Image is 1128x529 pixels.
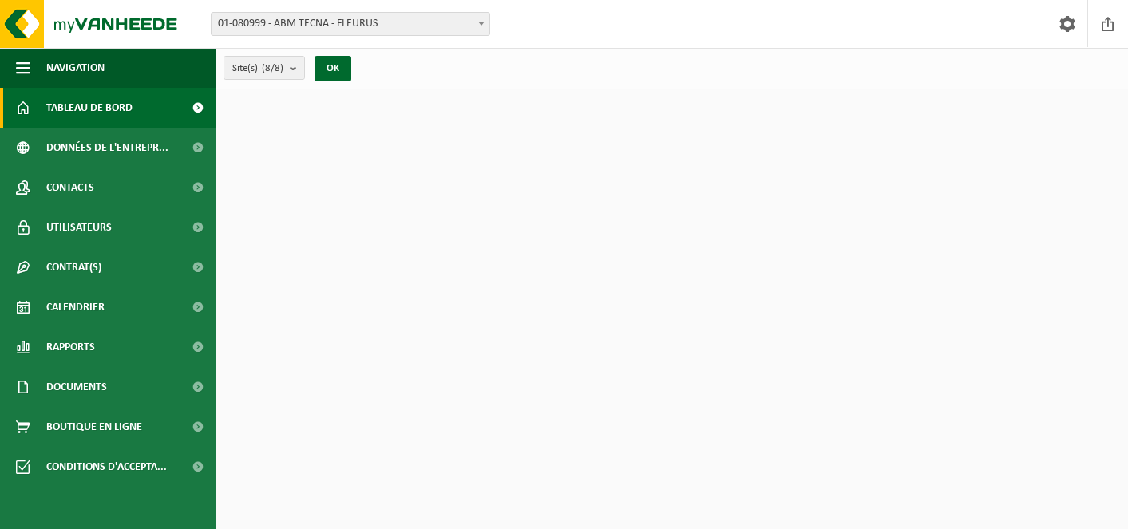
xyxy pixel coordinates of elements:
span: Navigation [46,48,105,88]
span: Tableau de bord [46,88,133,128]
span: Conditions d'accepta... [46,447,167,487]
button: Site(s)(8/8) [224,56,305,80]
span: Calendrier [46,287,105,327]
span: 01-080999 - ABM TECNA - FLEURUS [211,12,490,36]
span: Données de l'entrepr... [46,128,168,168]
count: (8/8) [262,63,283,73]
span: Utilisateurs [46,207,112,247]
span: Site(s) [232,57,283,81]
span: Documents [46,367,107,407]
span: 01-080999 - ABM TECNA - FLEURUS [212,13,489,35]
span: Boutique en ligne [46,407,142,447]
span: Contrat(s) [46,247,101,287]
button: OK [315,56,351,81]
span: Rapports [46,327,95,367]
span: Contacts [46,168,94,207]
